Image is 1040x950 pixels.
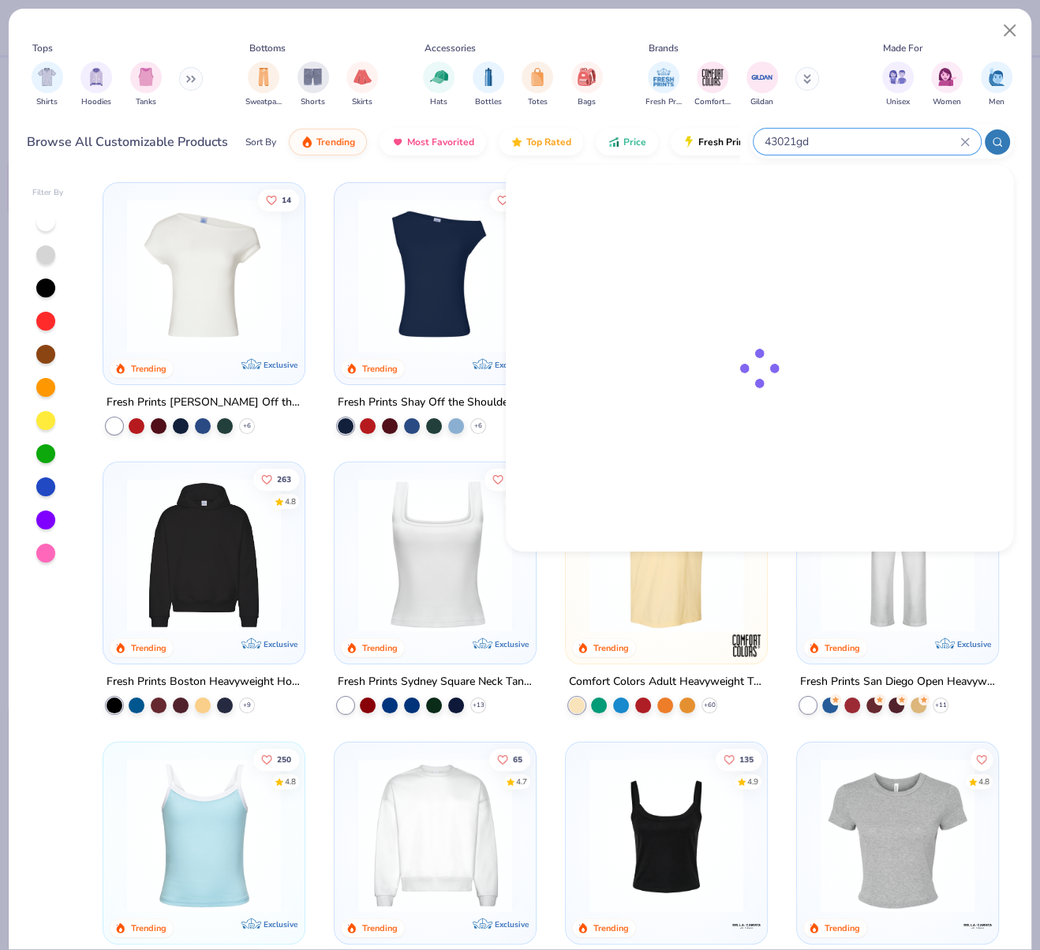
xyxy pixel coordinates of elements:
img: flash.gif [683,136,695,148]
div: 4.9 [747,776,758,787]
img: Hoodies Image [88,68,105,86]
span: Unisex [886,96,910,108]
span: + 9 [243,701,251,710]
button: Like [716,748,761,770]
img: Fresh Prints Image [652,65,675,89]
div: filter for Totes [522,62,553,108]
span: 135 [739,755,754,763]
button: Like [253,748,298,770]
img: Tanks Image [137,68,155,86]
div: Accessories [425,41,476,55]
span: + 60 [704,701,716,710]
img: 61d0f7fa-d448-414b-acbf-5d07f88334cb [289,757,458,911]
span: Shorts [301,96,325,108]
img: 5716b33b-ee27-473a-ad8a-9b8687048459 [350,199,520,353]
div: Made For [883,41,922,55]
div: Tops [32,41,53,55]
span: Most Favorited [407,136,474,148]
span: Exclusive [495,360,529,370]
img: 9145e166-e82d-49ae-94f7-186c20e691c9 [520,757,690,911]
img: 94a2aa95-cd2b-4983-969b-ecd512716e9a [350,478,520,632]
div: filter for Hats [423,62,455,108]
span: Fresh Prints Flash [698,136,780,148]
button: filter button [473,62,504,108]
span: Hats [430,96,447,108]
button: Like [253,469,298,491]
div: 4.8 [284,776,295,787]
img: Bella + Canvas logo [963,910,994,941]
img: Bottles Image [480,68,497,86]
span: Exclusive [495,919,529,929]
button: Most Favorited [380,129,486,155]
div: Comfort Colors Adult Heavyweight T-Shirt [569,672,764,692]
div: Brands [649,41,679,55]
span: Exclusive [264,639,297,649]
span: + 6 [243,421,251,431]
div: 4.7 [516,776,527,787]
div: filter for Sweatpants [245,62,282,108]
img: Unisex Image [888,68,907,86]
img: Bella + Canvas logo [731,910,762,941]
span: Hoodies [81,96,111,108]
button: Top Rated [499,129,583,155]
span: 65 [513,755,522,763]
img: Comfort Colors logo [731,630,762,661]
div: filter for Shirts [32,62,63,108]
button: Like [971,748,993,770]
div: Fresh Prints [PERSON_NAME] Off the Shoulder Top [107,393,301,413]
span: 263 [276,476,290,484]
span: + 11 [935,701,947,710]
img: Men Image [988,68,1005,86]
span: + 13 [472,701,484,710]
button: Like [489,189,530,211]
img: Bags Image [578,68,595,86]
button: filter button [130,62,162,108]
button: filter button [297,62,329,108]
div: Fresh Prints San Diego Open Heavyweight Sweatpants [800,672,995,692]
button: filter button [245,62,282,108]
span: Women [933,96,961,108]
img: a25d9891-da96-49f3-a35e-76288174bf3a [119,757,289,911]
img: trending.gif [301,136,313,148]
button: filter button [522,62,553,108]
button: filter button [80,62,112,108]
button: Like [489,748,530,770]
button: Close [995,16,1025,46]
span: 14 [281,196,290,204]
span: Skirts [352,96,372,108]
div: filter for Bags [571,62,603,108]
img: Skirts Image [354,68,372,86]
div: filter for Tanks [130,62,162,108]
div: 4.8 [284,496,295,508]
img: 029b8af0-80e6-406f-9fdc-fdf898547912 [582,478,751,632]
span: Shirts [36,96,58,108]
input: Try "T-Shirt" [763,133,960,151]
div: filter for Unisex [882,62,914,108]
div: Fresh Prints Sydney Square Neck Tank Top [338,672,533,692]
div: Filter By [32,187,64,199]
div: filter for Skirts [346,62,378,108]
span: Top Rated [526,136,571,148]
button: filter button [645,62,682,108]
button: filter button [981,62,1012,108]
div: filter for Fresh Prints [645,62,682,108]
button: filter button [423,62,455,108]
img: aa15adeb-cc10-480b-b531-6e6e449d5067 [813,757,982,911]
button: filter button [694,62,731,108]
span: Men [989,96,1004,108]
div: Fresh Prints Boston Heavyweight Hoodie [107,672,301,692]
span: Exclusive [264,919,297,929]
img: Shorts Image [304,68,322,86]
img: d4a37e75-5f2b-4aef-9a6e-23330c63bbc0 [289,478,458,632]
span: Bottles [475,96,502,108]
span: Sweatpants [245,96,282,108]
img: Totes Image [529,68,546,86]
img: 91acfc32-fd48-4d6b-bdad-a4c1a30ac3fc [119,478,289,632]
span: Comfort Colors [694,96,731,108]
span: Bags [578,96,596,108]
span: 250 [276,755,290,763]
div: 4.8 [978,776,989,787]
button: Fresh Prints Flash [671,129,853,155]
div: filter for Men [981,62,1012,108]
img: 8af284bf-0d00-45ea-9003-ce4b9a3194ad [582,757,751,911]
